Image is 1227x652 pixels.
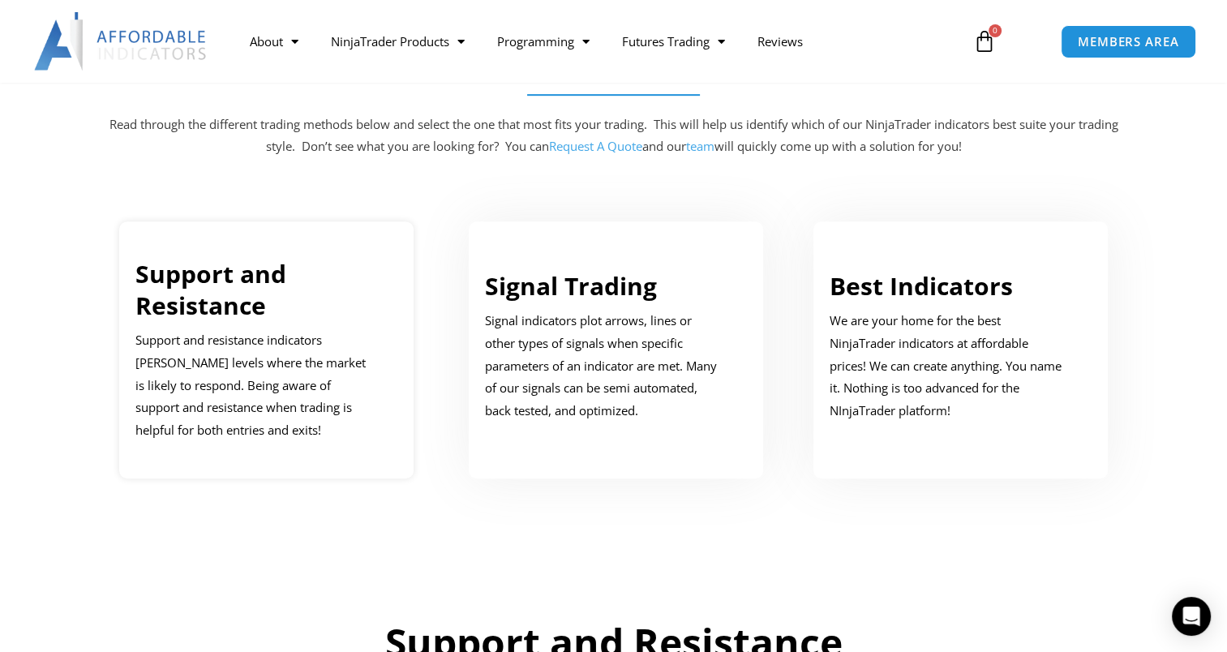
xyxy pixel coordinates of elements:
p: Support and resistance indicators [PERSON_NAME] levels where the market is likely to respond. Bei... [135,329,374,442]
p: We are your home for the best NinjaTrader indicators at affordable prices! We can create anything... [830,310,1068,423]
a: NinjaTrader Products [314,23,480,60]
nav: Menu [233,23,957,60]
img: LogoAI | Affordable Indicators – NinjaTrader [34,12,208,71]
p: Signal indicators plot arrows, lines or other types of signals when specific parameters of an ind... [485,310,723,423]
a: Reviews [740,23,818,60]
span: 0 [989,24,1002,37]
a: team [686,138,714,154]
a: MEMBERS AREA [1061,25,1196,58]
a: 0 [949,18,1020,65]
a: Signal Trading [485,269,657,302]
p: Read through the different trading methods below and select the one that most fits your trading. ... [107,114,1121,159]
a: About [233,23,314,60]
a: Support and Resistance [135,257,286,322]
div: Open Intercom Messenger [1172,597,1211,636]
span: MEMBERS AREA [1078,36,1179,48]
a: Best Indicators [830,269,1013,302]
a: Request A Quote [549,138,642,154]
a: Programming [480,23,605,60]
a: Futures Trading [605,23,740,60]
